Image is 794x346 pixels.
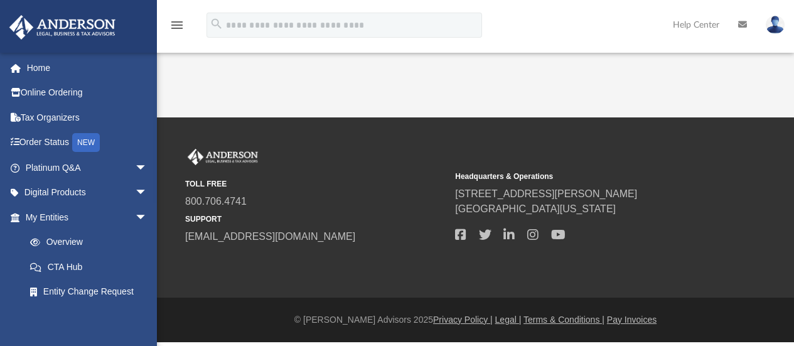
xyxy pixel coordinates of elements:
[9,55,166,80] a: Home
[169,24,185,33] a: menu
[185,178,446,190] small: TOLL FREE
[157,313,794,327] div: © [PERSON_NAME] Advisors 2025
[185,231,355,242] a: [EMAIL_ADDRESS][DOMAIN_NAME]
[185,214,446,225] small: SUPPORT
[210,17,223,31] i: search
[18,230,166,255] a: Overview
[607,315,657,325] a: Pay Invoices
[9,180,166,205] a: Digital Productsarrow_drop_down
[135,180,160,206] span: arrow_drop_down
[9,80,166,105] a: Online Ordering
[185,149,260,165] img: Anderson Advisors Platinum Portal
[135,155,160,181] span: arrow_drop_down
[185,196,247,207] a: 800.706.4741
[72,133,100,152] div: NEW
[9,155,166,180] a: Platinum Q&Aarrow_drop_down
[18,254,166,279] a: CTA Hub
[9,105,166,130] a: Tax Organizers
[6,15,119,40] img: Anderson Advisors Platinum Portal
[433,315,493,325] a: Privacy Policy |
[455,188,637,199] a: [STREET_ADDRESS][PERSON_NAME]
[455,203,616,214] a: [GEOGRAPHIC_DATA][US_STATE]
[135,205,160,230] span: arrow_drop_down
[169,18,185,33] i: menu
[9,205,166,230] a: My Entitiesarrow_drop_down
[18,279,166,305] a: Entity Change Request
[495,315,522,325] a: Legal |
[9,130,166,156] a: Order StatusNEW
[455,171,716,182] small: Headquarters & Operations
[766,16,785,34] img: User Pic
[523,315,604,325] a: Terms & Conditions |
